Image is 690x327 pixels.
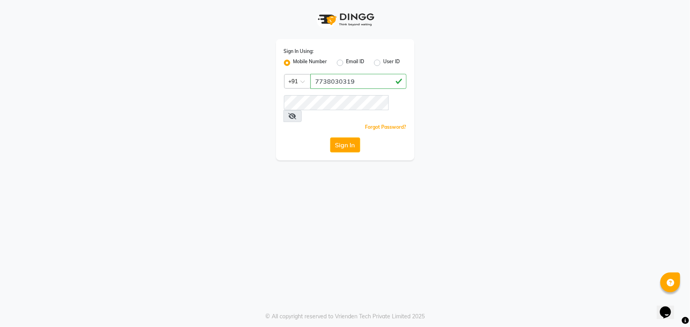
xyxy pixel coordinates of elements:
label: Sign In Using: [284,48,314,55]
label: User ID [384,58,400,68]
img: logo1.svg [314,8,377,31]
a: Forgot Password? [365,124,406,130]
label: Email ID [346,58,365,68]
input: Username [284,95,389,110]
button: Sign In [330,137,360,152]
label: Mobile Number [293,58,327,68]
input: Username [310,74,406,89]
iframe: chat widget [657,295,682,319]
